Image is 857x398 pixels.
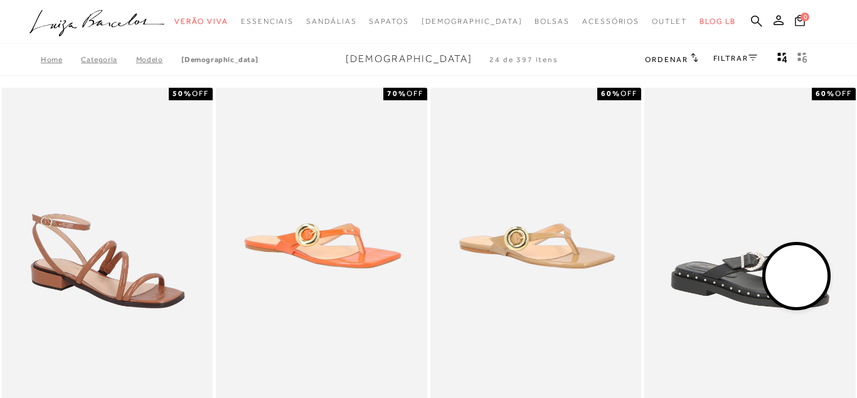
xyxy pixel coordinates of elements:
[41,55,81,64] a: Home
[535,17,570,26] span: Bolsas
[181,55,258,64] a: [DEMOGRAPHIC_DATA]
[369,10,408,33] a: categoryNavScreenReaderText
[241,10,294,33] a: categoryNavScreenReaderText
[535,10,570,33] a: categoryNavScreenReaderText
[306,17,356,26] span: Sandálias
[582,10,639,33] a: categoryNavScreenReaderText
[791,14,809,31] button: 0
[306,10,356,33] a: categoryNavScreenReaderText
[816,89,835,98] strong: 60%
[173,89,192,98] strong: 50%
[489,55,558,64] span: 24 de 397 itens
[241,17,294,26] span: Essenciais
[136,55,182,64] a: Modelo
[346,53,472,65] span: [DEMOGRAPHIC_DATA]
[794,51,811,68] button: gridText6Desc
[700,10,736,33] a: BLOG LB
[652,10,687,33] a: categoryNavScreenReaderText
[407,89,423,98] span: OFF
[192,89,209,98] span: OFF
[801,13,809,21] span: 0
[81,55,136,64] a: Categoria
[369,17,408,26] span: Sapatos
[422,17,523,26] span: [DEMOGRAPHIC_DATA]
[652,17,687,26] span: Outlet
[774,51,791,68] button: Mostrar 4 produtos por linha
[174,17,228,26] span: Verão Viva
[620,89,637,98] span: OFF
[645,55,688,64] span: Ordenar
[422,10,523,33] a: noSubCategoriesText
[700,17,736,26] span: BLOG LB
[601,89,620,98] strong: 60%
[387,89,407,98] strong: 70%
[835,89,852,98] span: OFF
[713,54,757,63] a: FILTRAR
[174,10,228,33] a: categoryNavScreenReaderText
[582,17,639,26] span: Acessórios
